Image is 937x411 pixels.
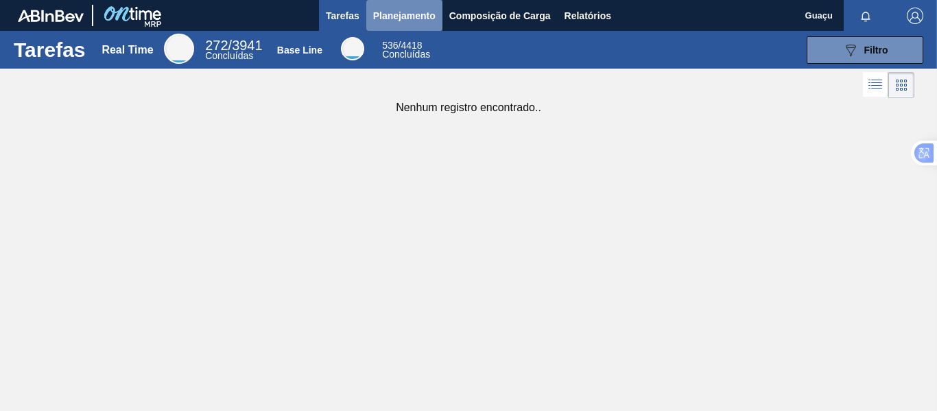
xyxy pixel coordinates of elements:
span: Planejamento [373,8,436,24]
div: Real Time [164,34,194,64]
div: Real Time [102,44,153,56]
img: Logout [907,8,923,24]
div: Base Line [382,41,430,59]
span: 272 [205,38,228,53]
span: Composição de Carga [449,8,551,24]
button: Filtro [807,36,923,64]
div: Visão em Lista [863,72,888,98]
button: Notificações [844,6,888,25]
span: Filtro [864,45,888,56]
div: Real Time [205,40,262,60]
span: Relatórios [565,8,611,24]
span: / 3941 [205,38,262,53]
span: Concluídas [205,50,253,61]
img: TNhmsLtSVTkK8tSr43FrP2fwEKptu5GPRR3wAAAABJRU5ErkJggg== [18,10,84,22]
div: Base Line [341,37,364,60]
h1: Tarefas [14,42,86,58]
span: 536 [382,40,398,51]
span: Tarefas [326,8,359,24]
div: Visão em Cards [888,72,914,98]
span: / 4418 [382,40,422,51]
div: Base Line [277,45,322,56]
span: Concluídas [382,49,430,60]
